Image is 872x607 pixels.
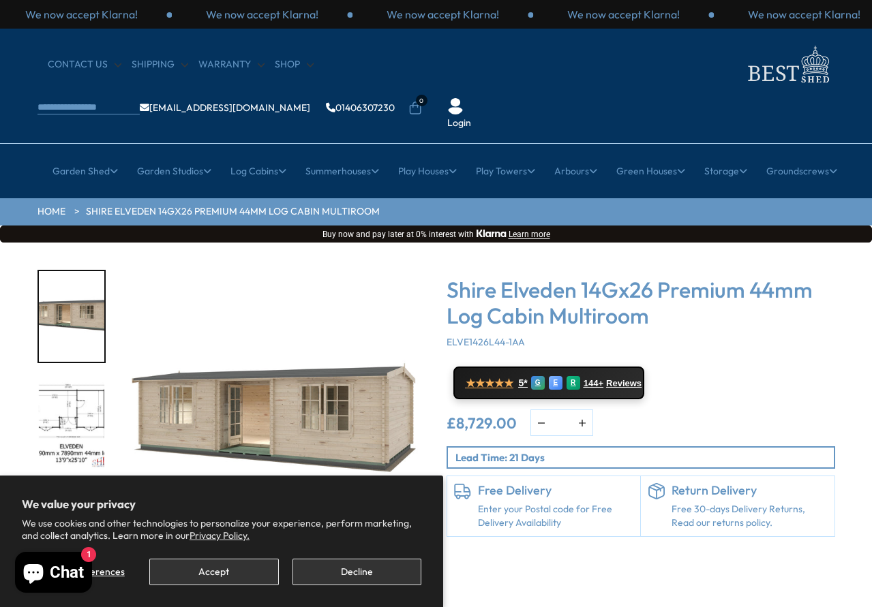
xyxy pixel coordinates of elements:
[52,154,118,188] a: Garden Shed
[137,154,211,188] a: Garden Studios
[447,416,517,431] ins: £8,729.00
[584,378,603,389] span: 144+
[39,271,104,362] img: Elveden_4190x7890_white_open_0100_53fdd14a-01da-474c-ae94-e4b3860414c8_200x200.jpg
[119,270,426,606] div: 1 / 10
[37,205,65,219] a: HOME
[466,377,513,390] span: ★★★★★
[672,503,828,529] p: Free 30-days Delivery Returns, Read our returns policy.
[305,154,379,188] a: Summerhouses
[554,154,597,188] a: Arbours
[453,367,644,399] a: ★★★★★ 5* G E R 144+ Reviews
[387,7,499,22] p: We now accept Klarna!
[766,154,837,188] a: Groundscrews
[447,116,471,130] a: Login
[567,376,580,390] div: R
[567,7,680,22] p: We now accept Klarna!
[206,7,318,22] p: We now accept Klarna!
[149,559,278,585] button: Accept
[549,376,562,390] div: E
[533,7,714,22] div: 1 / 3
[140,103,310,112] a: [EMAIL_ADDRESS][DOMAIN_NAME]
[48,58,121,72] a: CONTACT US
[704,154,747,188] a: Storage
[408,102,422,115] a: 0
[198,58,265,72] a: Warranty
[326,103,395,112] a: 01406307230
[37,377,106,470] div: 2 / 10
[172,7,352,22] div: 2 / 3
[22,497,421,511] h2: We value your privacy
[740,42,835,87] img: logo
[447,277,835,329] h3: Shire Elveden 14Gx26 Premium 44mm Log Cabin Multiroom
[37,270,106,363] div: 1 / 10
[455,450,834,465] p: Lead Time: 21 Days
[230,154,286,188] a: Log Cabins
[119,270,426,576] img: Shire Elveden 14Gx26 Premium Log Cabin Multiroom - Best Shed
[275,58,314,72] a: Shop
[447,98,464,114] img: User Icon
[22,517,421,542] p: We use cookies and other technologies to personalize your experience, perform marketing, and coll...
[292,559,421,585] button: Decline
[416,95,427,106] span: 0
[748,7,860,22] p: We now accept Klarna!
[86,205,380,219] a: Shire Elveden 14Gx26 Premium 44mm Log Cabin Multiroom
[672,483,828,498] h6: Return Delivery
[606,378,642,389] span: Reviews
[478,483,634,498] h6: Free Delivery
[531,376,545,390] div: G
[11,552,96,596] inbox-online-store-chat: Shopify online store chat
[478,503,634,529] a: Enter your Postal code for Free Delivery Availability
[190,529,250,542] a: Privacy Policy.
[476,154,535,188] a: Play Towers
[398,154,457,188] a: Play Houses
[447,336,525,348] span: ELVE1426L44-1AA
[25,7,138,22] p: We now accept Klarna!
[352,7,533,22] div: 3 / 3
[132,58,188,72] a: Shipping
[616,154,685,188] a: Green Houses
[39,378,104,469] img: Elveden4190x789014x2644mmMFTPLAN_40677167-342d-438a-b30c-ffbc9aefab87_200x200.jpg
